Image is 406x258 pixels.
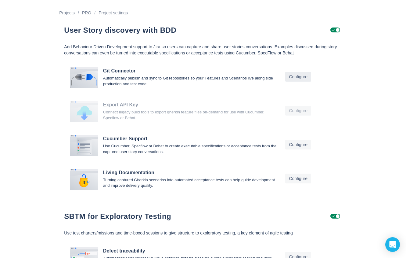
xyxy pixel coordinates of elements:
img: e52e3d1eb0d6909af0b0184d9594f73b.png [70,169,98,190]
div: Open Intercom Messenger [385,237,400,252]
a: Projects [59,9,75,17]
h3: Git Connector [103,67,281,75]
button: Configure [285,72,311,82]
p: Automatically publish and sync to Git repositories so your Features and Scenarios live along side... [103,76,281,87]
span: Configure [289,140,307,149]
img: vhH2hqtHqhtfwMUtl0c5csJQQAAAABJRU5ErkJggg== [70,135,98,156]
button: Configure [285,140,311,149]
span: Uncheck [331,214,336,219]
p: Add Behaviour Driven Development support to Jira so users can capture and share user stories conv... [64,44,342,56]
button: Configure [285,106,311,116]
span: Configure [289,174,307,183]
span: Uncheck [331,28,336,32]
a: Project settings [99,9,128,17]
div: / [91,9,99,17]
img: frLO3nNNOywAAAABJRU5ErkJggg== [70,67,98,88]
p: Use test charters/missions and time-boxed sessions to give structure to exploratory testing, a ke... [64,230,342,236]
span: Configure [289,106,307,116]
p: Connect legacy build tools to export gherkin feature files on-demand for use with Cucumber, Specf... [103,109,281,121]
div: / [75,9,82,17]
h1: User Story discovery with BDD [64,26,295,35]
h3: Living Documentation [103,169,281,176]
p: Use Cucumber, Specflow or Behat to create executable specifications or acceptance tests from the ... [103,143,281,155]
img: 2y333a7zPOGPUgP98Dt6g889MBDDz38N21tVM8cWutFAAAAAElFTkSuQmCC [70,101,98,122]
p: Turning captured Gherkin scenarios into automated acceptance tests can help guide development and... [103,177,281,189]
h3: Cucumber Support [103,135,281,142]
button: Configure [285,174,311,183]
h3: Defect traceability [103,247,281,255]
h3: Export API Key [103,101,281,109]
span: Configure [289,72,307,82]
h1: SBTM for Exploratory Testing [64,212,295,221]
a: PRO [82,9,91,17]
